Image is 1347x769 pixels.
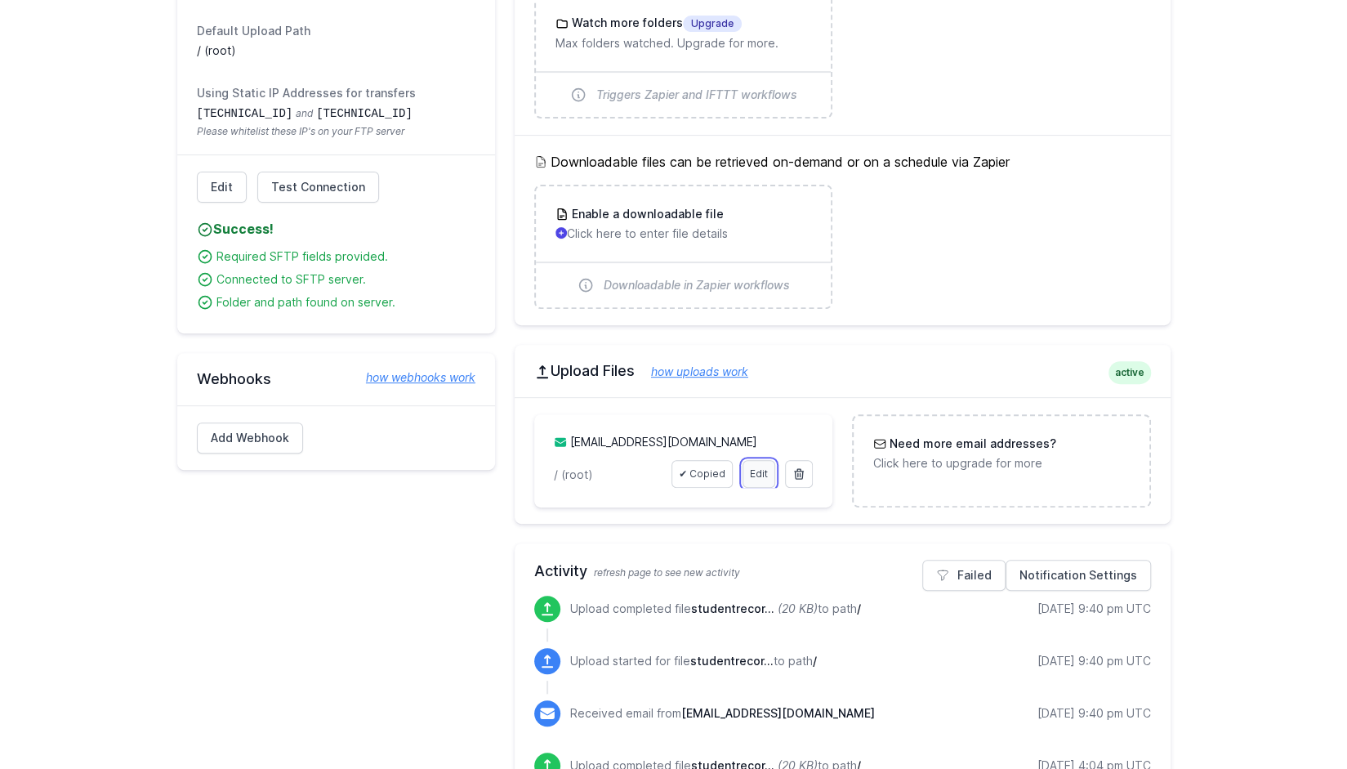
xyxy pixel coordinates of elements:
span: Downloadable in Zapier workflows [604,277,790,293]
span: Please whitelist these IP's on your FTP server [197,125,475,138]
p: Click here to enter file details [555,226,811,242]
p: Max folders watched. Upgrade for more. [555,35,811,51]
code: [TECHNICAL_ID] [197,107,293,120]
a: Edit [197,172,247,203]
p: Click here to upgrade for more [873,455,1129,472]
a: Enable a downloadable file Click here to enter file details Downloadable in Zapier workflows [536,186,831,307]
span: studentrecords.csv [691,601,774,615]
a: ✔ Copied [671,460,733,488]
a: Need more email addresses? Click here to upgrade for more [854,416,1149,491]
h3: Watch more folders [569,15,742,32]
iframe: Drift Widget Chat Controller [1265,687,1327,749]
a: Failed [922,560,1006,591]
a: Notification Settings [1006,560,1151,591]
div: Folder and path found on server. [216,294,475,311]
div: Connected to SFTP server. [216,271,475,288]
dd: / (root) [197,42,475,59]
h2: Activity [534,560,1151,583]
div: [DATE] 9:40 pm UTC [1037,653,1151,669]
span: refresh page to see new activity [594,566,740,579]
div: [DATE] 9:40 pm UTC [1037,601,1151,617]
a: Add Webhook [197,423,303,454]
p: Received email from [570,705,875,722]
h4: Success! [197,219,475,239]
div: Required SFTP fields provided. [216,248,475,265]
span: studentrecords.csv [690,654,774,668]
span: active [1108,361,1151,384]
h2: Webhooks [197,369,475,389]
span: Test Connection [271,179,365,195]
p: Upload started for file to path [570,653,817,669]
h3: Enable a downloadable file [569,206,724,222]
span: Upgrade [683,16,742,32]
h3: Need more email addresses? [886,436,1056,452]
h2: Upload Files [534,361,1151,381]
dt: Using Static IP Addresses for transfers [197,85,475,101]
p: / (root) [554,467,662,483]
a: Test Connection [257,172,379,203]
div: [DATE] 9:40 pm UTC [1037,705,1151,722]
span: and [296,107,313,119]
a: [EMAIL_ADDRESS][DOMAIN_NAME] [570,435,757,449]
dt: Default Upload Path [197,23,475,39]
i: (20 KB) [778,601,818,615]
p: Upload completed file to path [570,601,861,617]
a: Edit [743,460,775,488]
span: [EMAIL_ADDRESS][DOMAIN_NAME] [681,706,875,720]
span: Triggers Zapier and IFTTT workflows [596,87,797,103]
span: / [813,654,817,668]
a: how webhooks work [350,369,475,386]
span: / [857,601,861,615]
code: [TECHNICAL_ID] [316,107,413,120]
a: how uploads work [635,364,748,378]
h5: Downloadable files can be retrieved on-demand or on a schedule via Zapier [534,152,1151,172]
